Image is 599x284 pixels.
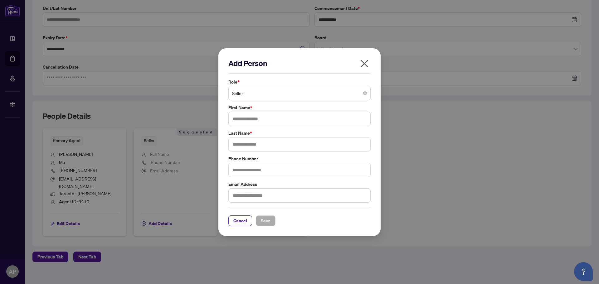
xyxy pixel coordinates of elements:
[228,130,371,137] label: Last Name
[574,262,593,281] button: Open asap
[233,215,247,225] span: Cancel
[228,155,371,162] label: Phone Number
[256,215,275,226] button: Save
[228,181,371,187] label: Email Address
[228,215,252,226] button: Cancel
[228,58,371,68] h2: Add Person
[228,104,371,111] label: First Name
[228,79,371,85] label: Role
[359,59,369,69] span: close
[232,87,367,99] span: Seller
[363,91,367,95] span: close-circle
